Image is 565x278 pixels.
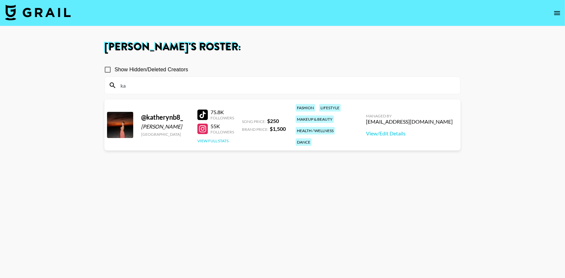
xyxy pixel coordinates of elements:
[319,104,341,112] div: lifestyle
[267,118,279,124] strong: $ 250
[366,113,453,118] div: Managed By
[242,127,268,132] span: Brand Price:
[104,42,461,52] h1: [PERSON_NAME] 's Roster:
[141,123,190,130] div: [PERSON_NAME]
[210,115,234,120] div: Followers
[141,113,190,121] div: @ katherynb8_
[366,118,453,125] div: [EMAIL_ADDRESS][DOMAIN_NAME]
[197,138,228,143] button: View Full Stats
[210,123,234,130] div: 55K
[5,5,71,20] img: Grail Talent
[242,119,266,124] span: Song Price:
[141,132,190,137] div: [GEOGRAPHIC_DATA]
[210,109,234,115] div: 75.8K
[210,130,234,134] div: Followers
[366,130,453,137] a: View/Edit Details
[270,126,286,132] strong: $ 1,500
[296,138,312,146] div: dance
[296,127,335,134] div: health / wellness
[296,104,315,112] div: fashion
[551,7,564,20] button: open drawer
[296,115,334,123] div: makeup & beauty
[115,66,188,74] span: Show Hidden/Deleted Creators
[117,80,456,91] input: Search by User Name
